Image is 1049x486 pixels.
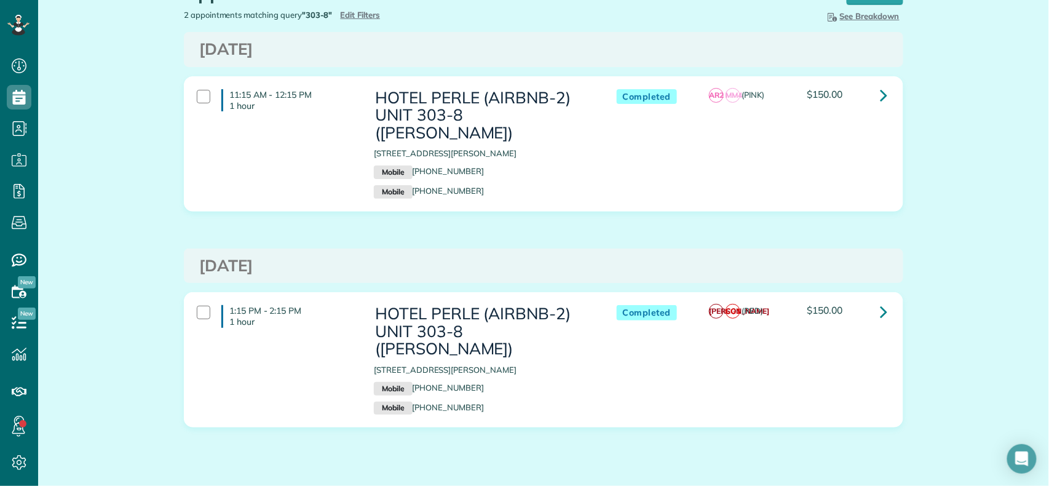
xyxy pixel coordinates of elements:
[374,166,484,176] a: Mobile[PHONE_NUMBER]
[742,90,765,100] span: (PINK)
[709,304,724,319] span: [PERSON_NAME]
[302,10,333,20] strong: "303-8"
[726,304,740,319] span: CG1
[341,10,381,20] a: Edit Filters
[229,316,355,327] p: 1 hour
[175,9,544,21] div: 2 appointments matching query
[825,11,900,21] span: See Breakdown
[807,88,843,100] span: $150.00
[374,185,412,199] small: Mobile
[221,305,355,327] h4: 1:15 PM - 2:15 PM
[709,88,724,103] span: AR2
[199,257,888,275] h3: [DATE]
[617,89,678,105] span: Completed
[221,89,355,111] h4: 11:15 AM - 12:15 PM
[374,402,484,412] a: Mobile[PHONE_NUMBER]
[18,276,36,289] span: New
[229,100,355,111] p: 1 hour
[1007,444,1037,474] div: Open Intercom Messenger
[374,148,592,159] p: [STREET_ADDRESS][PERSON_NAME]
[374,382,412,396] small: Mobile
[374,165,412,179] small: Mobile
[374,364,592,376] p: [STREET_ADDRESS][PERSON_NAME]
[374,305,592,358] h3: HOTEL PERLE (AIRBNB-2) UNIT 303-8 ([PERSON_NAME])
[742,306,764,316] span: (RED)
[374,186,484,196] a: Mobile[PHONE_NUMBER]
[374,402,412,415] small: Mobile
[374,383,484,392] a: Mobile[PHONE_NUMBER]
[617,305,678,321] span: Completed
[374,89,592,142] h3: HOTEL PERLE (AIRBNB-2) UNIT 303-8 ([PERSON_NAME])
[807,304,843,316] span: $150.00
[726,88,740,103] span: MM4
[18,308,36,320] span: New
[821,9,903,23] button: See Breakdown
[199,41,888,58] h3: [DATE]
